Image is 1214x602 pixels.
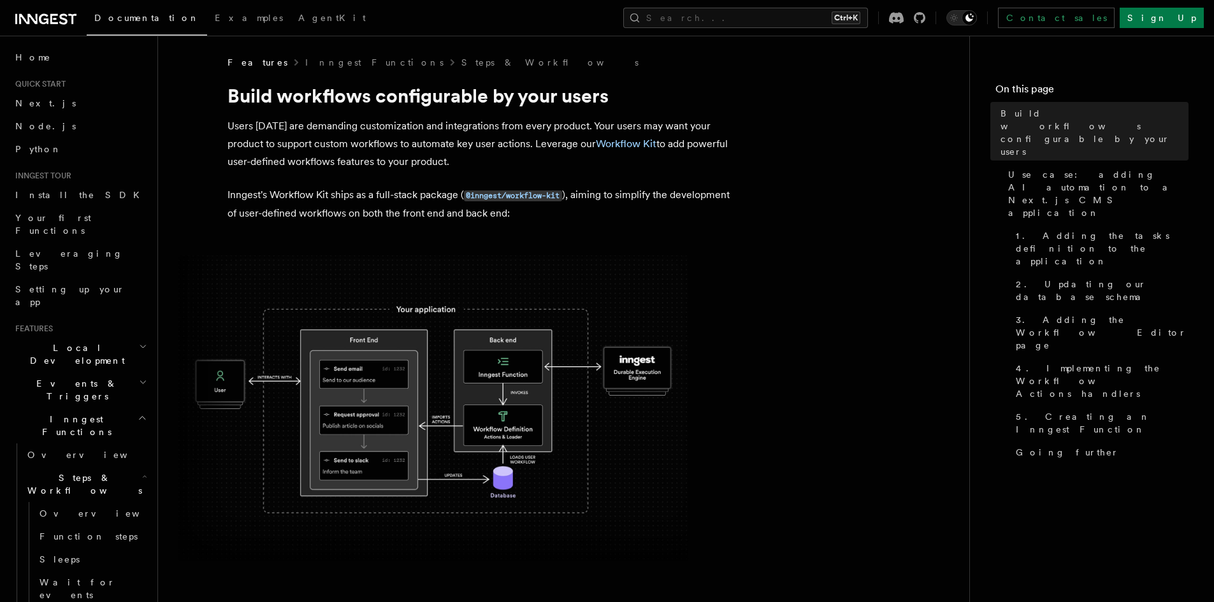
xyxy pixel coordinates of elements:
[1016,313,1189,352] span: 3. Adding the Workflow Editor page
[15,190,147,200] span: Install the SDK
[15,284,125,307] span: Setting up your app
[1011,224,1189,273] a: 1. Adding the tasks definition to the application
[27,450,159,460] span: Overview
[228,186,737,222] p: Inngest's Workflow Kit ships as a full-stack package ( ), aiming to simplify the development of u...
[1016,362,1189,400] span: 4. Implementing the Workflow Actions handlers
[15,121,76,131] span: Node.js
[461,56,639,69] a: Steps & Workflows
[10,79,66,89] span: Quick start
[1011,308,1189,357] a: 3. Adding the Workflow Editor page
[1016,229,1189,268] span: 1. Adding the tasks definition to the application
[10,183,150,206] a: Install the SDK
[10,408,150,443] button: Inngest Functions
[40,508,171,519] span: Overview
[1016,446,1119,459] span: Going further
[10,278,150,313] a: Setting up your app
[215,13,283,23] span: Examples
[178,255,688,561] img: The Workflow Kit provides a Workflow Engine to compose workflow actions on the back end and a set...
[305,56,444,69] a: Inngest Functions
[1011,273,1189,308] a: 2. Updating our database schema
[832,11,860,24] kbd: Ctrl+K
[291,4,373,34] a: AgentKit
[34,502,150,525] a: Overview
[995,102,1189,163] a: Build workflows configurable by your users
[228,117,737,171] p: Users [DATE] are demanding customization and integrations from every product. Your users may want...
[623,8,868,28] button: Search...Ctrl+K
[40,577,115,600] span: Wait for events
[10,115,150,138] a: Node.js
[15,144,62,154] span: Python
[1011,441,1189,464] a: Going further
[94,13,199,23] span: Documentation
[10,372,150,408] button: Events & Triggers
[34,525,150,548] a: Function steps
[1120,8,1204,28] a: Sign Up
[40,554,80,564] span: Sleeps
[10,413,138,438] span: Inngest Functions
[22,466,150,502] button: Steps & Workflows
[596,138,656,150] a: Workflow Kit
[10,341,139,367] span: Local Development
[10,171,71,181] span: Inngest tour
[10,377,139,403] span: Events & Triggers
[15,98,76,108] span: Next.js
[1011,405,1189,441] a: 5. Creating an Inngest Function
[995,82,1189,102] h4: On this page
[228,56,287,69] span: Features
[1008,168,1189,219] span: Use case: adding AI automation to a Next.js CMS application
[10,206,150,242] a: Your first Functions
[1016,278,1189,303] span: 2. Updating our database schema
[22,443,150,466] a: Overview
[22,471,142,497] span: Steps & Workflows
[1016,410,1189,436] span: 5. Creating an Inngest Function
[10,242,150,278] a: Leveraging Steps
[228,84,737,107] h1: Build workflows configurable by your users
[10,46,150,69] a: Home
[1011,357,1189,405] a: 4. Implementing the Workflow Actions handlers
[87,4,207,36] a: Documentation
[10,92,150,115] a: Next.js
[998,8,1115,28] a: Contact sales
[946,10,977,25] button: Toggle dark mode
[15,248,123,271] span: Leveraging Steps
[15,213,91,236] span: Your first Functions
[10,336,150,372] button: Local Development
[464,190,562,201] code: @inngest/workflow-kit
[15,51,51,64] span: Home
[10,138,150,161] a: Python
[1003,163,1189,224] a: Use case: adding AI automation to a Next.js CMS application
[34,548,150,571] a: Sleeps
[1001,107,1189,158] span: Build workflows configurable by your users
[10,324,53,334] span: Features
[207,4,291,34] a: Examples
[298,13,366,23] span: AgentKit
[40,531,138,541] span: Function steps
[464,189,562,201] a: @inngest/workflow-kit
